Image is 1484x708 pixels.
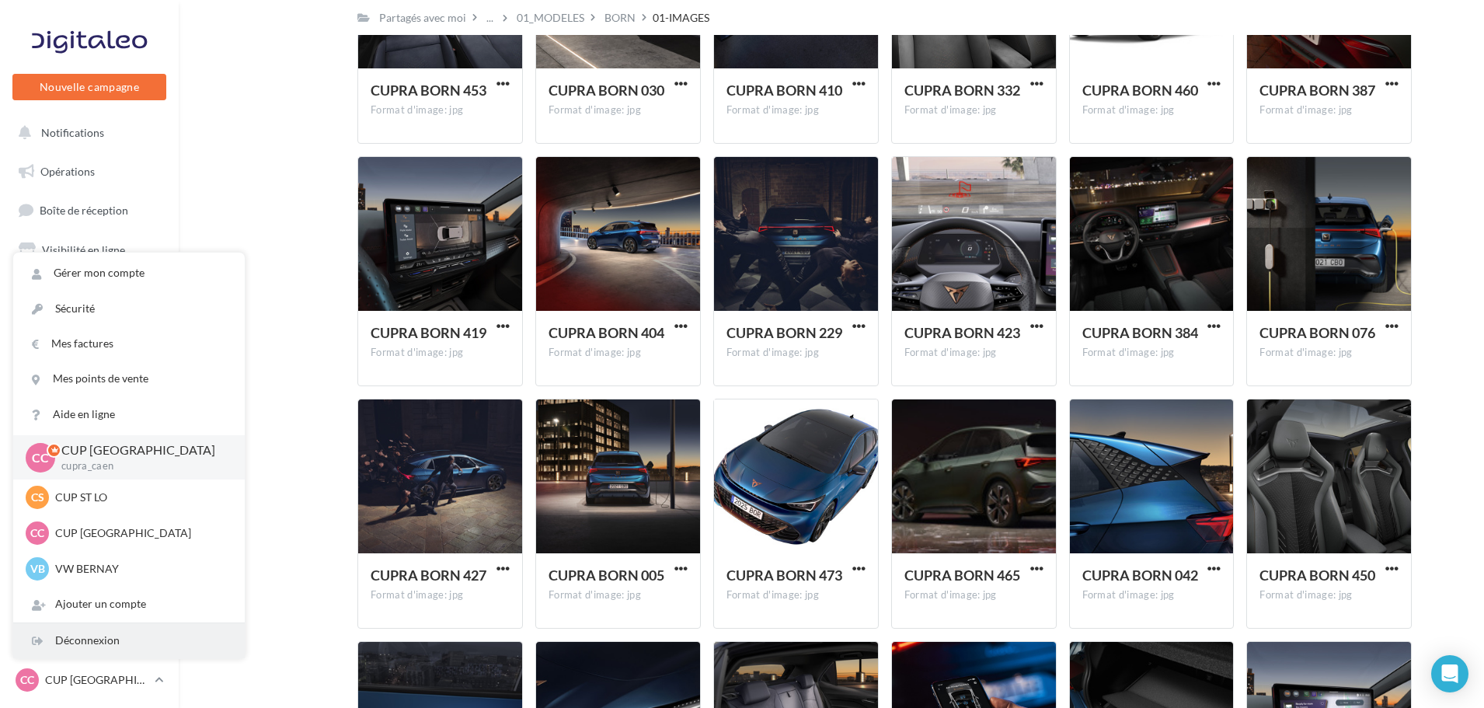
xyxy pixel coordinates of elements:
[904,567,1020,584] span: CUPRA BORN 465
[31,490,44,505] span: CS
[9,194,169,227] a: Boîte de réception
[726,588,866,602] div: Format d'image: jpg
[41,126,104,139] span: Notifications
[904,103,1043,117] div: Format d'image: jpg
[726,324,842,341] span: CUPRA BORN 229
[1082,346,1221,360] div: Format d'image: jpg
[1082,588,1221,602] div: Format d'image: jpg
[13,587,245,622] div: Ajouter un compte
[13,397,245,432] a: Aide en ligne
[517,10,584,26] div: 01_MODELES
[1259,588,1399,602] div: Format d'image: jpg
[13,291,245,326] a: Sécurité
[653,10,709,26] div: 01-IMAGES
[726,346,866,360] div: Format d'image: jpg
[9,273,169,305] a: Campagnes
[9,479,169,525] a: Campagnes DataOnDemand
[549,346,688,360] div: Format d'image: jpg
[1259,346,1399,360] div: Format d'image: jpg
[1259,567,1375,584] span: CUPRA BORN 450
[549,103,688,117] div: Format d'image: jpg
[30,525,44,541] span: CC
[20,672,34,688] span: CC
[9,389,169,421] a: Calendrier
[45,672,148,688] p: CUP [GEOGRAPHIC_DATA]
[549,588,688,602] div: Format d'image: jpg
[1082,103,1221,117] div: Format d'image: jpg
[32,448,49,466] span: CC
[55,561,226,577] p: VW BERNAY
[371,324,486,341] span: CUPRA BORN 419
[9,234,169,267] a: Visibilité en ligne
[371,346,510,360] div: Format d'image: jpg
[1082,82,1198,99] span: CUPRA BORN 460
[12,665,166,695] a: CC CUP [GEOGRAPHIC_DATA]
[904,588,1043,602] div: Format d'image: jpg
[1082,567,1198,584] span: CUPRA BORN 042
[13,623,245,658] div: Déconnexion
[549,324,664,341] span: CUPRA BORN 404
[549,82,664,99] span: CUPRA BORN 030
[13,361,245,396] a: Mes points de vente
[1259,103,1399,117] div: Format d'image: jpg
[371,82,486,99] span: CUPRA BORN 453
[1259,82,1375,99] span: CUPRA BORN 387
[9,155,169,188] a: Opérations
[726,103,866,117] div: Format d'image: jpg
[904,346,1043,360] div: Format d'image: jpg
[9,117,163,149] button: Notifications
[42,243,125,256] span: Visibilité en ligne
[40,204,128,217] span: Boîte de réception
[549,567,664,584] span: CUPRA BORN 005
[9,311,169,344] a: Contacts
[483,7,496,29] div: ...
[9,350,169,382] a: Médiathèque
[371,588,510,602] div: Format d'image: jpg
[604,10,636,26] div: BORN
[726,567,842,584] span: CUPRA BORN 473
[61,459,220,473] p: cupra_caen
[55,525,226,541] p: CUP [GEOGRAPHIC_DATA]
[726,82,842,99] span: CUPRA BORN 410
[12,74,166,100] button: Nouvelle campagne
[904,324,1020,341] span: CUPRA BORN 423
[13,326,245,361] a: Mes factures
[55,490,226,505] p: CUP ST LO
[9,427,169,473] a: PLV et print personnalisable
[40,165,95,178] span: Opérations
[1259,324,1375,341] span: CUPRA BORN 076
[371,103,510,117] div: Format d'image: jpg
[30,561,45,577] span: VB
[1082,324,1198,341] span: CUPRA BORN 384
[61,441,220,459] p: CUP [GEOGRAPHIC_DATA]
[904,82,1020,99] span: CUPRA BORN 332
[1431,655,1468,692] div: Open Intercom Messenger
[371,567,486,584] span: CUPRA BORN 427
[379,10,466,26] div: Partagés avec moi
[13,256,245,291] a: Gérer mon compte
